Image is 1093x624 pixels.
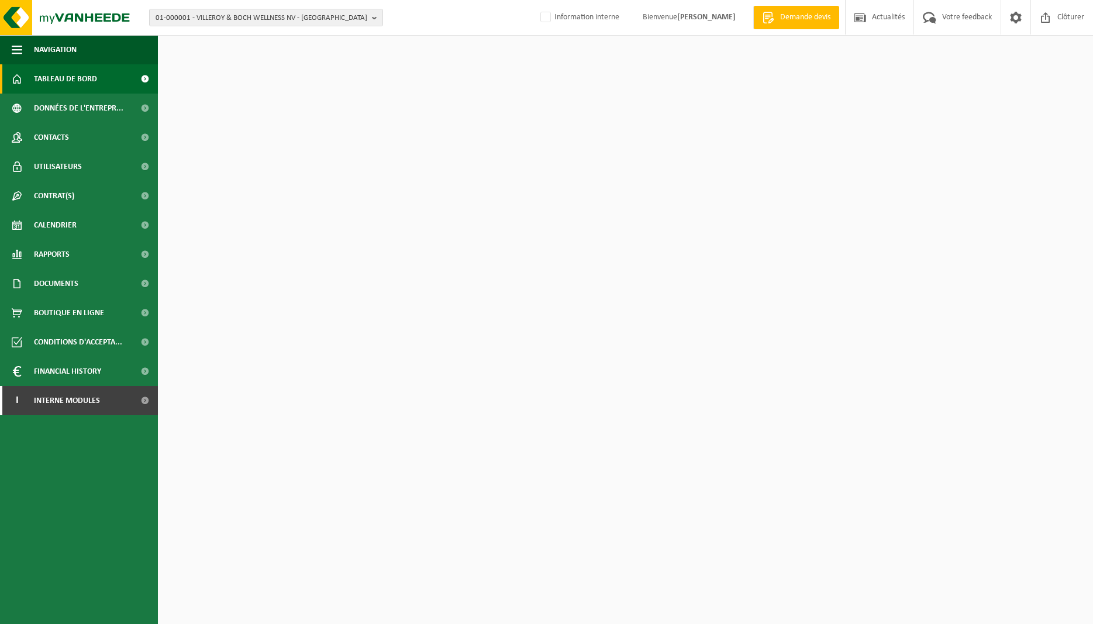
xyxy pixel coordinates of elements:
[34,240,70,269] span: Rapports
[34,35,77,64] span: Navigation
[34,123,69,152] span: Contacts
[149,9,383,26] button: 01-000001 - VILLEROY & BOCH WELLNESS NV - [GEOGRAPHIC_DATA]
[34,152,82,181] span: Utilisateurs
[34,298,104,327] span: Boutique en ligne
[34,327,122,357] span: Conditions d'accepta...
[753,6,839,29] a: Demande devis
[12,386,22,415] span: I
[34,94,123,123] span: Données de l'entrepr...
[34,386,100,415] span: Interne modules
[156,9,367,27] span: 01-000001 - VILLEROY & BOCH WELLNESS NV - [GEOGRAPHIC_DATA]
[777,12,833,23] span: Demande devis
[34,181,74,211] span: Contrat(s)
[34,269,78,298] span: Documents
[538,9,619,26] label: Information interne
[34,64,97,94] span: Tableau de bord
[34,357,101,386] span: Financial History
[34,211,77,240] span: Calendrier
[677,13,736,22] strong: [PERSON_NAME]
